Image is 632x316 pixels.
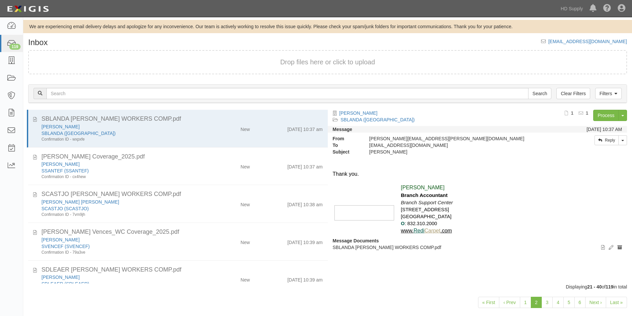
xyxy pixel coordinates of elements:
[499,297,520,308] a: ‹ Prev
[401,200,453,205] i: Branch Support Center
[41,236,201,243] div: EFRAIN VENCES
[401,192,448,198] b: Branch Accountant
[41,174,201,180] div: Confirmation ID - cx4hew
[241,199,250,208] div: New
[333,127,352,132] strong: Message
[405,221,437,226] span: : 832.310.2000
[41,237,80,242] a: [PERSON_NAME]
[41,123,201,130] div: DARVIN BLANDON
[574,297,586,308] a: 6
[41,228,323,236] div: Efrain Vences_WC Coverage_2025.pdf
[587,126,622,133] div: [DATE] 10:37 AM
[5,3,51,15] img: logo-5460c22ac91f19d4615b14bd174203de0afe785f0fc80cf4dbbc73dc1793850b.png
[241,161,250,170] div: New
[364,142,547,149] div: agreement-vexwjr@hdsupply.complianz.com
[41,266,323,274] div: SDLEAER ERIK DELGADO WORKERS COMP.pdf
[41,281,89,286] a: SDLEAER (SDLEAER)
[241,274,250,283] div: New
[424,228,440,233] a: Carpet
[617,245,622,250] i: Archive document
[23,284,632,290] div: Displaying of in total
[333,170,622,178] div: Thank you.
[606,297,627,308] a: Last »
[41,124,80,129] a: [PERSON_NAME]
[41,199,201,205] div: JOSE ADALBERTO CASTILLO DUQUE
[287,236,322,246] div: [DATE] 10:39 am
[401,228,413,233] a: www.
[401,221,404,226] b: O
[41,167,201,174] div: SSANTEF (SSANTEF)
[328,149,364,155] strong: Subject
[41,137,201,142] div: Confirmation ID - wxpxfe
[287,123,322,133] div: [DATE] 10:37 am
[41,244,90,249] a: SVENCEF (SVENCEF)
[328,142,364,149] strong: To
[41,161,201,167] div: EFRAIN HERRERA SANTIAGO
[552,297,564,308] a: 4
[41,199,119,205] a: [PERSON_NAME] [PERSON_NAME]
[520,297,531,308] a: 1
[548,39,627,44] a: [EMAIL_ADDRESS][DOMAIN_NAME]
[41,243,201,250] div: SVENCEF (SVENCEF)
[333,244,622,251] p: SBLANDA [PERSON_NAME] WORKERS COMP.pdf
[23,23,632,30] div: We are experiencing email delivery delays and apologize for any inconvenience. Our team is active...
[41,153,323,161] div: EFRAIN HERRERA SANTIAGO_WC Coverage_2025.pdf
[9,44,21,50] div: 119
[440,228,452,233] a: .com
[556,88,590,99] a: Clear Filters
[563,297,575,308] a: 5
[41,281,201,287] div: SDLEAER (SDLEAER)
[41,206,89,211] a: SCASTJO (SCASTJO)
[280,57,375,67] button: Drop files here or click to upload
[401,185,445,190] span: [PERSON_NAME]
[605,284,613,289] b: 119
[41,212,201,218] div: Confirmation ID - 7vm9jh
[241,123,250,133] div: New
[603,5,611,13] i: Help Center - Complianz
[587,284,602,289] b: 21 - 40
[333,238,379,243] strong: Message Documents
[364,149,547,155] div: DARVIN BLANDON
[414,228,425,233] a: Redi
[478,297,500,308] a: « First
[41,250,201,255] div: Confirmation ID - 79a3ve
[557,2,586,15] a: HD Supply
[531,297,542,308] a: 2
[41,115,323,123] div: SBLANDA DARVIN BLANDON WORKERS COMP.pdf
[28,38,48,47] h1: Inbox
[241,236,250,246] div: New
[595,135,619,145] a: Reply
[41,190,323,199] div: SCASTJO JOSE CASTILLO WORKERS COMP.pdf
[528,88,551,99] input: Search
[41,130,201,137] div: SBLANDA (SBLANDA)
[41,205,201,212] div: SCASTJO (SCASTJO)
[328,135,364,142] strong: From
[593,110,619,121] a: Process
[401,214,452,219] span: [GEOGRAPHIC_DATA]
[571,110,574,116] b: 1
[401,207,449,212] span: [STREET_ADDRESS]
[339,110,378,116] a: [PERSON_NAME]
[609,245,613,250] i: Edit document
[586,110,589,116] b: 1
[601,245,605,250] i: View
[41,131,116,136] a: SBLANDA ([GEOGRAPHIC_DATA])
[287,274,322,283] div: [DATE] 10:39 am
[341,117,415,122] a: SBLANDA ([GEOGRAPHIC_DATA])
[585,297,606,308] a: Next ›
[41,168,89,173] a: SSANTEF (SSANTEF)
[41,161,80,167] a: [PERSON_NAME]
[41,274,201,281] div: ERIK DELGADO
[41,275,80,280] a: [PERSON_NAME]
[364,135,547,142] div: [PERSON_NAME][EMAIL_ADDRESS][PERSON_NAME][DOMAIN_NAME]
[541,297,553,308] a: 3
[46,88,528,99] input: Search
[287,161,322,170] div: [DATE] 10:37 am
[595,88,622,99] a: Filters
[287,199,322,208] div: [DATE] 10:38 am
